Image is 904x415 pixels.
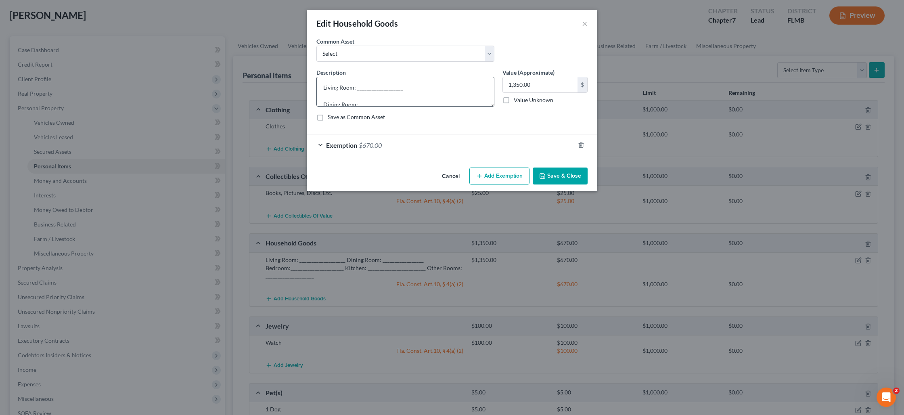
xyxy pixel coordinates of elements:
[503,77,578,92] input: 0.00
[578,77,587,92] div: $
[582,19,588,28] button: ×
[328,113,385,121] label: Save as Common Asset
[514,96,553,104] label: Value Unknown
[502,68,555,77] label: Value (Approximate)
[533,168,588,184] button: Save & Close
[359,141,382,149] span: $670.00
[893,388,900,394] span: 2
[316,37,354,46] label: Common Asset
[877,388,896,407] iframe: Intercom live chat
[316,18,398,29] div: Edit Household Goods
[316,69,346,76] span: Description
[435,168,466,184] button: Cancel
[469,168,529,184] button: Add Exemption
[326,141,357,149] span: Exemption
